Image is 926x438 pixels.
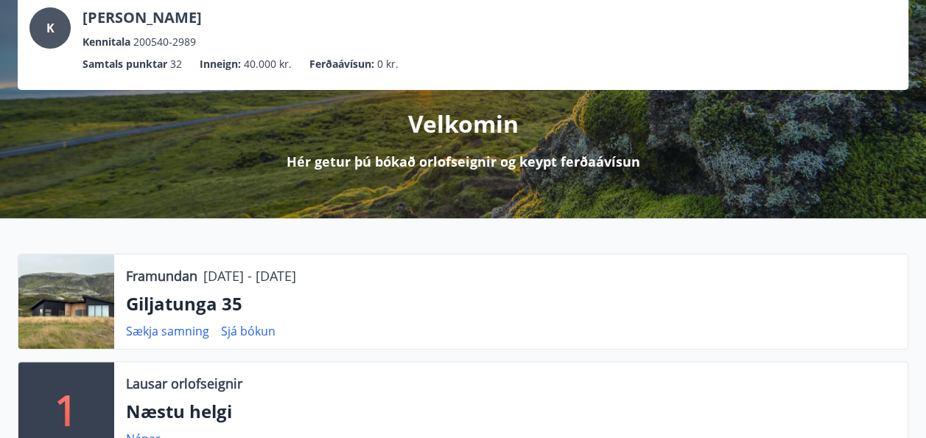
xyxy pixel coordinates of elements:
p: 1 [55,381,78,437]
p: [PERSON_NAME] [83,7,202,28]
p: Ferðaávísun : [309,56,374,72]
span: 200540-2989 [133,34,196,50]
p: Samtals punktar [83,56,167,72]
p: Framundan [126,266,197,285]
p: Kennitala [83,34,130,50]
span: 40.000 kr. [244,56,292,72]
p: Giljatunga 35 [126,291,896,316]
p: Lausar orlofseignir [126,374,242,393]
a: Sjá bókun [221,323,276,339]
span: 32 [170,56,182,72]
a: Sækja samning [126,323,209,339]
p: [DATE] - [DATE] [203,266,296,285]
p: Velkomin [408,108,519,140]
span: 0 kr. [377,56,399,72]
p: Inneign : [200,56,241,72]
span: K [46,20,55,36]
p: Hér getur þú bókað orlofseignir og keypt ferðaávísun [287,152,640,171]
p: Næstu helgi [126,399,896,424]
